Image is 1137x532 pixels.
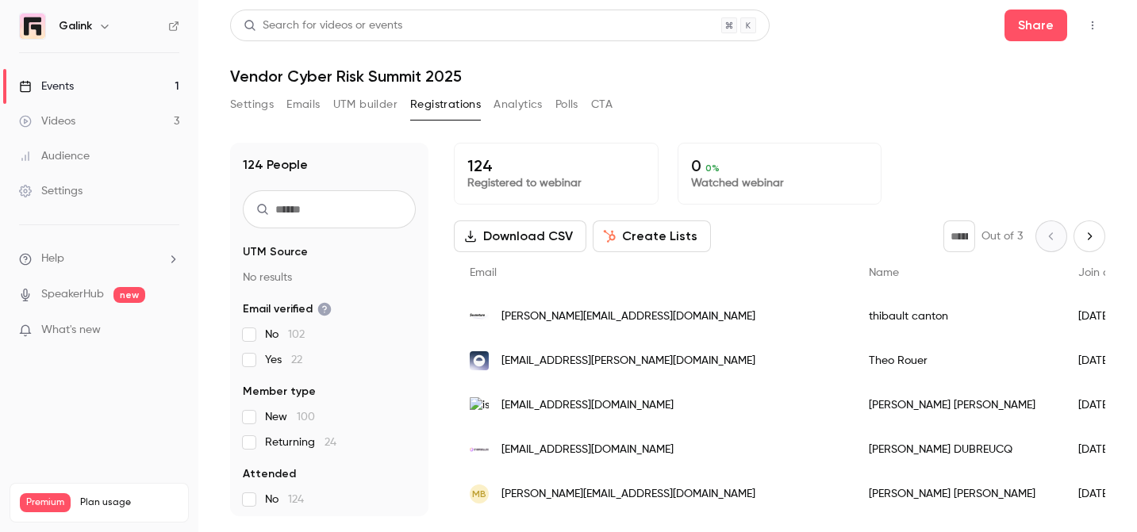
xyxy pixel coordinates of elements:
[265,492,304,507] span: No
[501,397,674,414] span: [EMAIL_ADDRESS][DOMAIN_NAME]
[243,244,308,260] span: UTM Source
[291,354,302,366] span: 22
[853,383,1062,427] div: [PERSON_NAME] [PERSON_NAME]
[501,442,674,458] span: [EMAIL_ADDRESS][DOMAIN_NAME]
[19,148,90,164] div: Audience
[19,251,179,267] li: help-dropdown-opener
[41,251,64,267] span: Help
[470,397,489,414] img: ismscopilot.com
[705,163,720,174] span: 0 %
[454,220,586,252] button: Download CSV
[869,267,899,278] span: Name
[41,322,101,339] span: What's new
[19,78,74,94] div: Events
[981,228,1023,244] p: Out of 3
[470,267,497,278] span: Email
[1004,10,1067,41] button: Share
[59,18,92,34] h6: Galink
[20,493,71,512] span: Premium
[243,155,308,174] h1: 124 People
[470,307,489,326] img: seventure.fr
[243,270,416,285] p: No results
[853,294,1062,339] div: thibault canton
[470,447,489,452] img: cybrsellex.com
[853,427,1062,472] div: [PERSON_NAME] DUBREUCQ
[244,17,402,34] div: Search for videos or events
[555,92,578,117] button: Polls
[265,327,305,343] span: No
[20,13,45,39] img: Galink
[467,156,645,175] p: 124
[467,175,645,191] p: Registered to webinar
[472,487,486,501] span: MB
[297,411,315,423] span: 100
[501,486,755,503] span: [PERSON_NAME][EMAIL_ADDRESS][DOMAIN_NAME]
[1074,220,1105,252] button: Next page
[288,494,304,505] span: 124
[243,384,316,400] span: Member type
[265,434,336,450] span: Returning
[265,352,302,368] span: Yes
[501,353,755,369] span: [EMAIL_ADDRESS][PERSON_NAME][DOMAIN_NAME]
[230,67,1105,86] h1: Vendor Cyber Risk Summit 2025
[230,92,274,117] button: Settings
[853,339,1062,383] div: Theo Rouer
[19,183,83,199] div: Settings
[243,466,296,482] span: Attended
[41,286,104,303] a: SpeakerHub
[160,323,179,338] iframe: Noticeable Trigger
[265,409,315,425] span: New
[243,301,332,317] span: Email verified
[325,437,336,448] span: 24
[501,308,755,325] span: [PERSON_NAME][EMAIL_ADDRESS][DOMAIN_NAME]
[853,472,1062,516] div: [PERSON_NAME] [PERSON_NAME]
[80,496,179,509] span: Plan usage
[470,351,489,370] img: elba.security
[691,175,869,191] p: Watched webinar
[593,220,711,252] button: Create Lists
[1078,267,1127,278] span: Join date
[19,113,75,129] div: Videos
[286,92,320,117] button: Emails
[333,92,398,117] button: UTM builder
[494,92,543,117] button: Analytics
[691,156,869,175] p: 0
[288,329,305,340] span: 102
[410,92,481,117] button: Registrations
[113,287,145,303] span: new
[591,92,613,117] button: CTA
